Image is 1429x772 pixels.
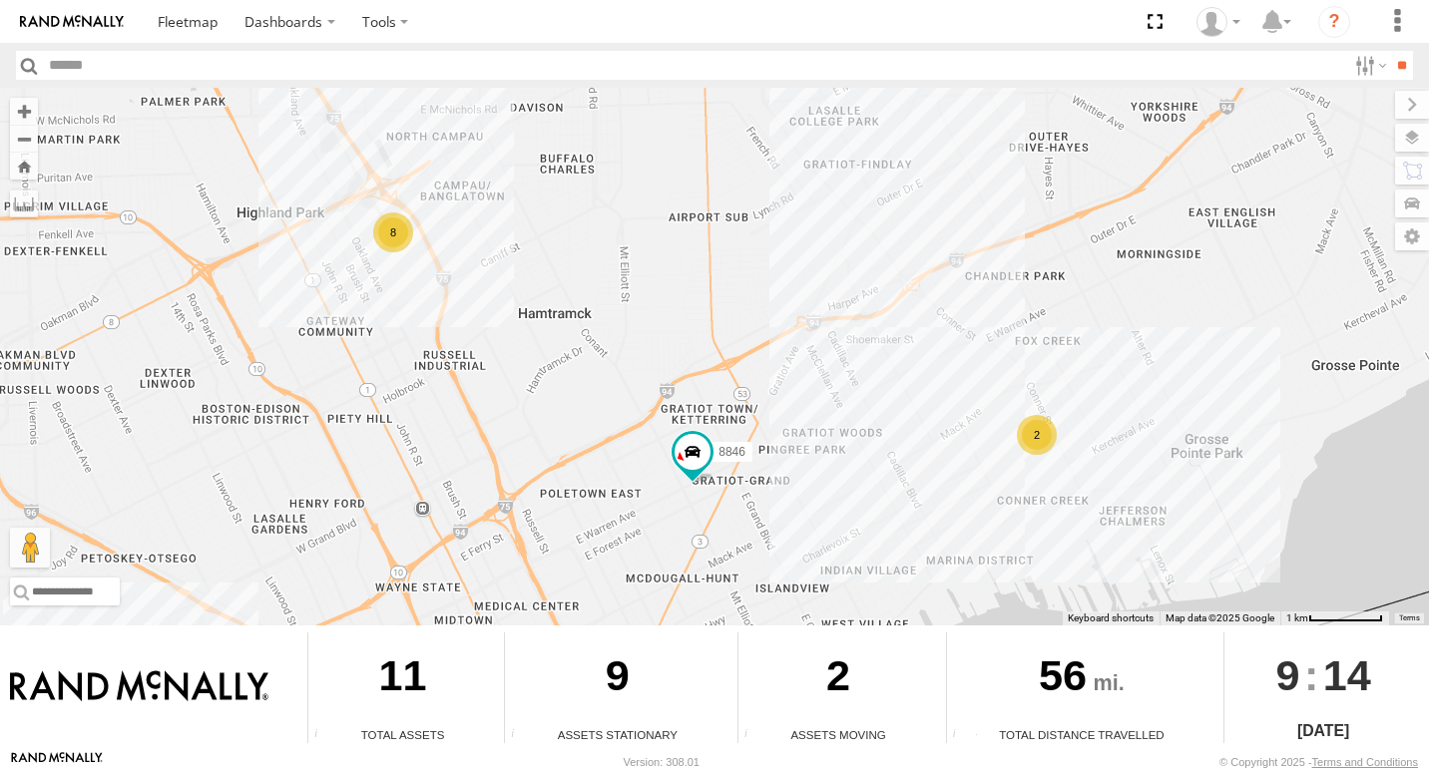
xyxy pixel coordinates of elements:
[1190,7,1247,37] div: Valeo Dash
[947,632,1217,726] div: 56
[738,632,939,726] div: 2
[10,153,38,180] button: Zoom Home
[947,728,977,743] div: Total distance travelled by all assets within specified date range and applied filters
[738,726,939,743] div: Assets Moving
[1399,613,1420,621] a: Terms (opens in new tab)
[1224,632,1421,718] div: :
[947,726,1217,743] div: Total Distance Travelled
[1166,612,1274,623] span: Map data ©2025 Google
[1280,611,1389,625] button: Map Scale: 1 km per 71 pixels
[1318,6,1350,38] i: ?
[1276,632,1300,718] span: 9
[738,728,768,743] div: Total number of assets current in transit.
[1068,611,1154,625] button: Keyboard shortcuts
[10,98,38,125] button: Zoom in
[373,212,413,252] div: 8
[505,632,730,726] div: 9
[1312,756,1418,768] a: Terms and Conditions
[308,728,338,743] div: Total number of Enabled Assets
[718,444,745,458] span: 8846
[1323,632,1371,718] span: 14
[1017,415,1057,455] div: 2
[10,528,50,568] button: Drag Pegman onto the map to open Street View
[1347,51,1390,80] label: Search Filter Options
[624,756,700,768] div: Version: 308.01
[11,752,103,772] a: Visit our Website
[505,728,535,743] div: Total number of assets current stationary.
[20,15,124,29] img: rand-logo.svg
[1224,719,1421,743] div: [DATE]
[1219,756,1418,768] div: © Copyright 2025 -
[308,726,497,743] div: Total Assets
[505,726,730,743] div: Assets Stationary
[10,125,38,153] button: Zoom out
[1286,612,1308,623] span: 1 km
[308,632,497,726] div: 11
[10,190,38,217] label: Measure
[10,670,268,704] img: Rand McNally
[1395,222,1429,250] label: Map Settings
